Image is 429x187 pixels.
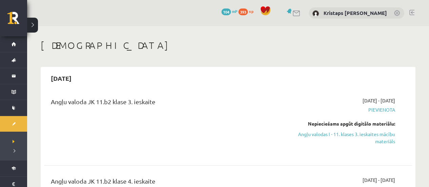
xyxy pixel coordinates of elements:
[41,40,415,51] h1: [DEMOGRAPHIC_DATA]
[232,8,237,14] span: mP
[44,70,78,86] h2: [DATE]
[324,10,387,16] a: Kristaps [PERSON_NAME]
[287,131,395,145] a: Angļu valodas I - 11. klases 3. ieskaites mācību materiāls
[287,106,395,113] span: Pievienota
[249,8,253,14] span: xp
[238,8,248,15] span: 393
[7,12,27,29] a: Rīgas 1. Tālmācības vidusskola
[363,97,395,104] span: [DATE] - [DATE]
[287,120,395,127] div: Nepieciešams apgūt digitālo materiālu:
[238,8,257,14] a: 393 xp
[363,176,395,184] span: [DATE] - [DATE]
[312,10,319,17] img: Kristaps Meinards Krūka
[51,97,277,110] div: Angļu valoda JK 11.b2 klase 3. ieskaite
[221,8,237,14] a: 104 mP
[221,8,231,15] span: 104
